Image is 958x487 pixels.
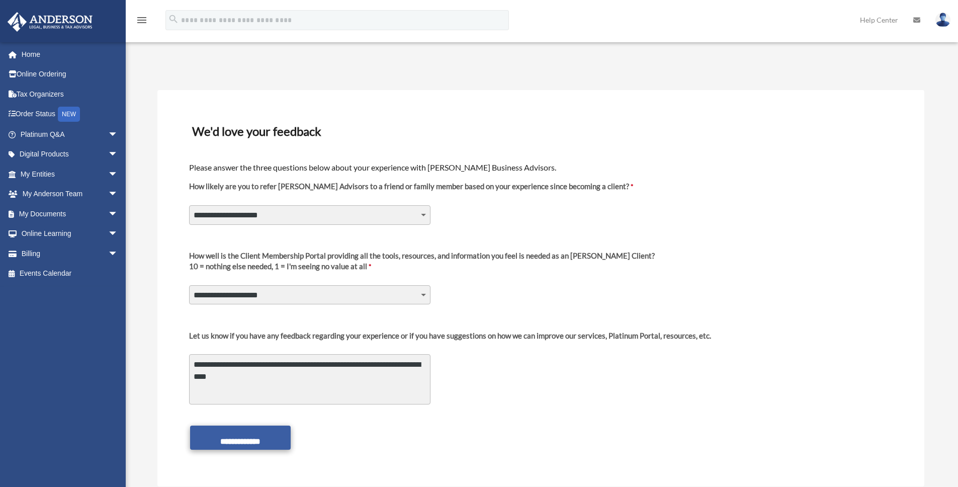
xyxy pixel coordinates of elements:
div: NEW [58,107,80,122]
a: Home [7,44,133,64]
a: Online Ordering [7,64,133,85]
span: arrow_drop_down [108,224,128,245]
a: Online Learningarrow_drop_down [7,224,133,244]
a: My Anderson Teamarrow_drop_down [7,184,133,204]
a: Tax Organizers [7,84,133,104]
div: Domain: [DOMAIN_NAME] [26,26,111,34]
img: User Pic [935,13,950,27]
span: arrow_drop_down [108,204,128,224]
img: website_grey.svg [16,26,24,34]
a: Events Calendar [7,264,133,284]
a: Billingarrow_drop_down [7,243,133,264]
div: Keywords by Traffic [111,59,169,66]
a: Platinum Q&Aarrow_drop_down [7,124,133,144]
a: My Documentsarrow_drop_down [7,204,133,224]
a: Order StatusNEW [7,104,133,125]
a: menu [136,18,148,26]
span: arrow_drop_down [108,243,128,264]
span: arrow_drop_down [108,144,128,165]
img: tab_domain_overview_orange.svg [27,58,35,66]
div: v 4.0.25 [28,16,49,24]
h3: We'd love your feedback [188,121,894,142]
h4: Please answer the three questions below about your experience with [PERSON_NAME] Business Advisors. [189,162,893,173]
img: logo_orange.svg [16,16,24,24]
div: Domain Overview [38,59,90,66]
span: arrow_drop_down [108,164,128,185]
span: arrow_drop_down [108,184,128,205]
img: Anderson Advisors Platinum Portal [5,12,96,32]
div: How well is the Client Membership Portal providing all the tools, resources, and information you ... [189,251,655,261]
img: tab_keywords_by_traffic_grey.svg [100,58,108,66]
i: search [168,14,179,25]
div: Let us know if you have any feedback regarding your experience or if you have suggestions on how ... [189,331,711,341]
a: My Entitiesarrow_drop_down [7,164,133,184]
a: Digital Productsarrow_drop_down [7,144,133,165]
label: How likely are you to refer [PERSON_NAME] Advisors to a friend or family member based on your exp... [189,181,633,200]
span: arrow_drop_down [108,124,128,145]
i: menu [136,14,148,26]
label: 10 = nothing else needed, 1 = I'm seeing no value at all [189,251,655,280]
